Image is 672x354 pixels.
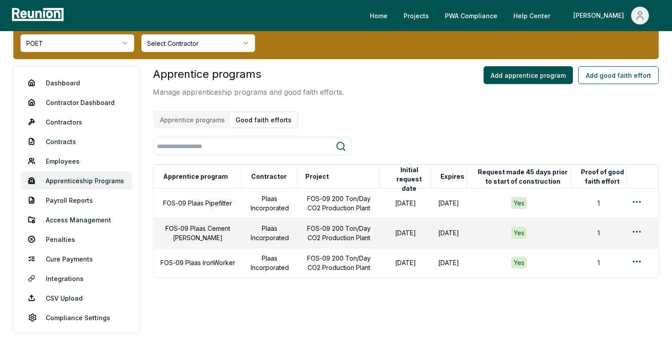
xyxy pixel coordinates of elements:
[396,7,436,24] a: Projects
[439,168,466,185] button: Expires
[21,133,132,150] a: Contracts
[242,188,298,218] td: Plaas Incorporated
[380,248,431,278] td: [DATE]
[484,66,573,84] button: Add apprentice program
[21,309,132,326] a: Compliance Settings
[21,289,132,307] a: CSV Upload
[21,211,132,229] a: Access Management
[154,248,242,278] td: FOS-09 Plaas IronWorker
[438,7,504,24] a: PWA Compliance
[161,168,230,185] button: Apprentice program
[154,218,242,248] td: FOS-09 Plaas Cement [PERSON_NAME]
[511,227,527,238] div: Yes
[230,113,297,127] button: Good faith efforts
[21,113,132,131] a: Contractors
[153,87,344,97] p: Manage apprenticeship programs and good faith efforts.
[303,194,375,213] p: FOS-09 200 Ton/Day CO2 Production Plant
[303,224,375,242] p: FOS-09 200 Ton/Day CO2 Production Plant
[590,194,607,212] button: 1
[21,172,132,189] a: Apprenticeship Programs
[21,270,132,287] a: Integrations
[363,7,395,24] a: Home
[590,254,607,272] button: 1
[154,188,242,218] td: FOS-09 Plaas Pipefitter
[474,168,571,185] button: Request made 45 days prior to start of construction
[511,197,527,209] div: Yes
[363,7,663,24] nav: Main
[380,188,431,218] td: [DATE]
[431,248,467,278] td: [DATE]
[298,165,380,189] th: Project
[506,7,557,24] a: Help Center
[21,250,132,268] a: Cure Payments
[511,257,527,268] div: Yes
[153,66,344,82] h3: Apprentice programs
[566,7,656,24] button: [PERSON_NAME]
[21,93,132,111] a: Contractor Dashboard
[579,168,626,185] button: Proof of good faith effort
[380,218,431,248] td: [DATE]
[249,168,288,185] button: Contractor
[21,152,132,170] a: Employees
[242,248,298,278] td: Plaas Incorporated
[155,113,230,127] button: Apprentice programs
[431,218,467,248] td: [DATE]
[21,230,132,248] a: Penalties
[388,170,431,188] button: Initial request date
[21,191,132,209] a: Payroll Reports
[578,66,659,84] button: Add good faith effort
[431,188,467,218] td: [DATE]
[590,224,607,242] button: 1
[303,253,375,272] p: FOS-09 200 Ton/Day CO2 Production Plant
[242,218,298,248] td: Plaas Incorporated
[573,7,628,24] div: [PERSON_NAME]
[21,74,132,92] a: Dashboard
